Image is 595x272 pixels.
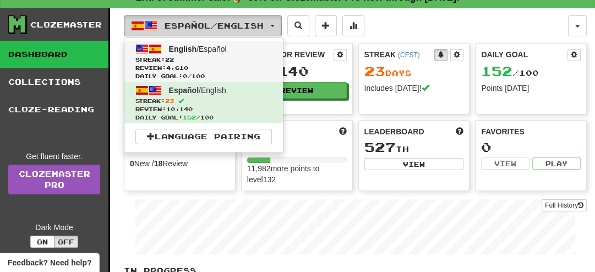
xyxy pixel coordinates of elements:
[169,86,226,95] span: / English
[165,21,264,30] span: Español / English
[247,163,347,185] div: 11,982 more points to level 132
[315,15,337,36] button: Add sentence to collection
[481,140,581,154] div: 0
[8,151,100,162] div: Get fluent faster.
[135,97,272,105] span: Streak:
[481,49,567,61] div: Daily Goal
[165,56,174,63] span: 22
[542,199,587,211] button: Full History
[481,63,512,79] span: 152
[364,83,464,94] div: Includes [DATE]!
[135,113,272,122] span: Daily Goal: / 100
[364,140,464,155] div: th
[342,15,364,36] button: More stats
[481,83,581,94] div: Points [DATE]
[154,159,163,168] strong: 18
[124,41,283,82] a: English/EspañolStreak:22 Review:4,610Daily Goal:0/100
[247,49,334,60] div: Ready for Review
[364,64,464,79] div: Day s
[135,129,272,144] a: Language Pairing
[124,82,283,123] a: Español/EnglishStreak:23 Review:10,140Daily Goal:152/100
[364,126,424,137] span: Leaderboard
[364,49,435,60] div: Streak
[247,140,347,154] div: 131
[54,236,78,248] button: Off
[8,165,100,194] a: ClozemasterPro
[287,15,309,36] button: Search sentences
[481,68,539,78] span: / 100
[247,82,347,99] button: Review
[130,159,134,168] strong: 0
[532,157,581,170] button: Play
[364,63,385,79] span: 23
[124,15,282,36] button: Español/English
[247,64,347,78] div: 10,140
[130,158,230,169] div: New / Review
[8,222,100,233] div: Dark Mode
[30,19,102,30] div: Clozemaster
[183,114,196,121] span: 152
[169,86,199,95] span: Español
[183,73,187,79] span: 0
[169,45,227,53] span: / Español
[481,126,581,137] div: Favorites
[135,72,272,80] span: Daily Goal: / 100
[8,257,91,268] span: Open feedback widget
[456,126,463,137] span: This week in points, UTC
[30,236,54,248] button: On
[135,105,272,113] span: Review: 10,140
[364,158,464,170] button: View
[364,139,396,155] span: 527
[135,56,272,64] span: Streak:
[135,64,272,72] span: Review: 4,610
[169,45,197,53] span: English
[398,51,420,59] a: (CEST)
[339,126,347,137] span: Score more points to level up
[165,97,174,104] span: 23
[481,157,530,170] button: View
